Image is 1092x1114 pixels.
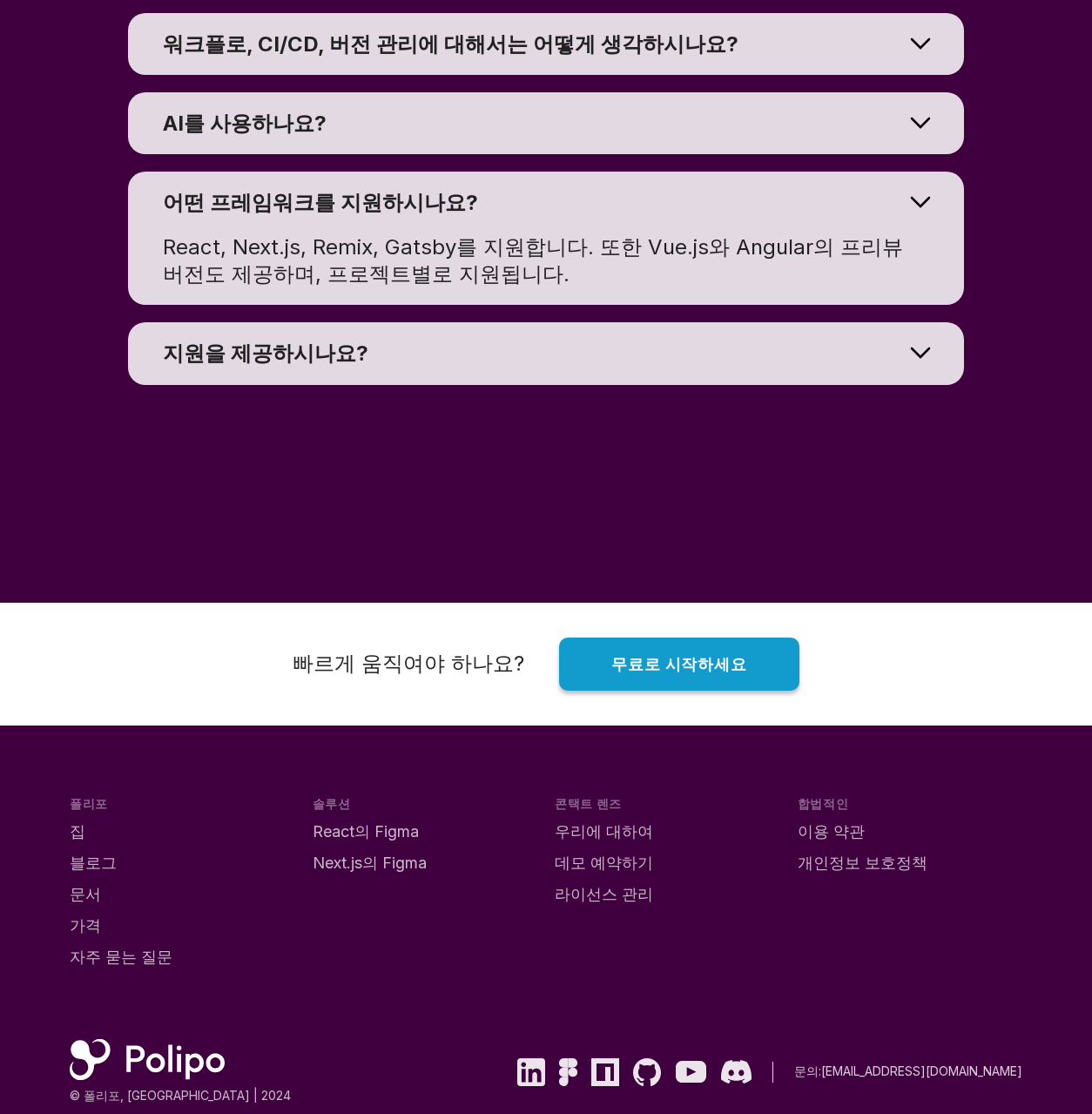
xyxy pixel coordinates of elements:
[675,1058,706,1086] a: 유튜브
[70,822,85,841] font: 집
[611,655,747,673] font: 무료로 시작하세요
[163,111,327,136] font: AI를 사용하나요?
[720,1058,752,1086] a: 불화
[798,796,849,811] font: 합법적인
[128,322,964,384] summary: 지원을 제공하시나요?
[555,820,780,844] a: 우리에 대하여
[128,13,964,75] summary: 워크플로, CI/CD, 버전 관리에 대해서는 어떻게 생각하시나요?
[70,916,101,935] font: 가격
[633,1058,661,1086] a: 깃허브
[128,172,964,233] summary: 어떤 프레임워크를 지원하시나요?
[591,1058,619,1086] a: 엔피엠
[70,851,295,875] a: 블로그
[821,1063,1022,1078] a: [EMAIL_ADDRESS][DOMAIN_NAME]
[163,190,478,215] font: 어떤 프레임워크를 지원하시나요?
[70,945,295,969] a: 자주 묻는 질문
[163,31,738,57] font: 워크플로, CI/CD, 버전 관리에 대해서는 어떻게 생각하시나요?
[517,1058,545,1086] a: 링크드인
[128,92,964,154] summary: AI를 사용하나요?
[70,914,295,938] a: 가격
[163,234,909,287] font: React, Next.js, Remix, Gatsby를 지원합니다. 또한 Vue.js와 Angular의 프리뷰 버전도 제공하며, 프로젝트별로 지원됩니다.
[313,820,538,844] a: React의 Figma
[798,820,1023,844] a: 이용 약관
[559,1058,577,1086] a: 피그마
[555,854,653,872] font: 데모 예약하기
[555,822,653,841] font: 우리에 대하여
[798,854,927,872] font: 개인정보 보호정책
[293,651,524,676] font: 빠르게 움직여야 하나요?
[70,885,101,903] font: 문서
[313,822,419,841] font: React의 Figma
[798,822,865,841] font: 이용 약관
[559,638,799,692] a: 무료로 시작하세요
[555,796,622,811] font: 콘택트 렌즈
[70,882,295,907] a: 문서
[798,851,1023,875] a: 개인정보 보호정책
[70,796,108,811] font: 폴리포
[70,854,117,872] font: 블로그
[794,1063,821,1078] a: 문의:
[70,820,295,844] a: 집
[313,796,351,811] font: 솔루션
[70,948,172,966] font: 자주 묻는 질문
[163,341,368,366] font: 지원을 제공하시나요?
[555,851,780,875] a: 데모 예약하기
[313,851,538,875] a: Next.js의 Figma
[313,854,427,872] font: Next.js의 Figma
[555,882,780,907] a: 라이선스 관리
[555,885,653,903] font: 라이선스 관리
[70,1088,291,1103] font: © 폴리포, [GEOGRAPHIC_DATA] | 2024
